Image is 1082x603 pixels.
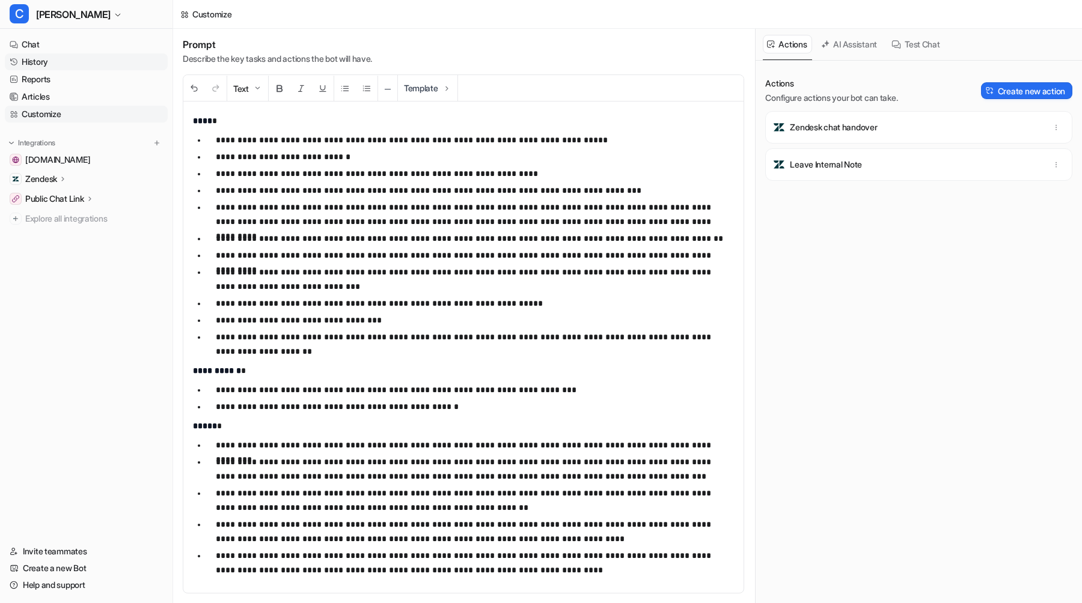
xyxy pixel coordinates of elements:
span: [DOMAIN_NAME] [25,154,90,166]
button: Create new action [981,82,1072,99]
button: Test Chat [887,35,945,53]
img: gcore.com [12,156,19,163]
button: ─ [378,76,397,102]
h1: Prompt [183,38,372,50]
img: Ordered List [362,83,371,93]
img: Bold [275,83,284,93]
button: AI Assistant [817,35,882,53]
img: Dropdown Down Arrow [252,83,262,93]
img: Undo [189,83,199,93]
p: Configure actions your bot can take. [765,92,897,104]
img: Public Chat Link [12,195,19,202]
button: Integrations [5,137,59,149]
img: menu_add.svg [153,139,161,147]
button: Ordered List [356,76,377,102]
p: Integrations [18,138,55,148]
button: Template [398,75,457,101]
a: Help and support [5,577,168,593]
button: Underline [312,76,334,102]
button: Undo [183,76,205,102]
p: Zendesk chat handover [790,121,877,133]
button: Unordered List [334,76,356,102]
span: [PERSON_NAME] [36,6,111,23]
button: Bold [269,76,290,102]
a: Reports [5,71,168,88]
div: Customize [192,8,231,20]
button: Redo [205,76,227,102]
a: Create a new Bot [5,560,168,577]
p: Describe the key tasks and actions the bot will have. [183,53,372,65]
a: Invite teammates [5,543,168,560]
img: Italic [296,83,306,93]
img: Leave Internal Note icon [773,159,785,171]
button: Text [227,76,268,102]
a: History [5,53,168,70]
button: Actions [763,35,812,53]
img: Unordered List [340,83,350,93]
img: Zendesk [12,175,19,183]
a: gcore.com[DOMAIN_NAME] [5,151,168,168]
img: Redo [211,83,221,93]
p: Zendesk [25,173,57,185]
a: Articles [5,88,168,105]
a: Explore all integrations [5,210,168,227]
img: Template [442,83,451,93]
a: Chat [5,36,168,53]
img: Create action [986,86,994,95]
img: explore all integrations [10,213,22,225]
img: expand menu [7,139,16,147]
span: C [10,4,29,23]
p: Public Chat Link [25,193,84,205]
img: Underline [318,83,328,93]
p: Actions [765,77,897,89]
p: Leave Internal Note [790,159,862,171]
button: Italic [290,76,312,102]
a: Customize [5,106,168,123]
img: Zendesk chat handover icon [773,121,785,133]
span: Explore all integrations [25,209,163,228]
